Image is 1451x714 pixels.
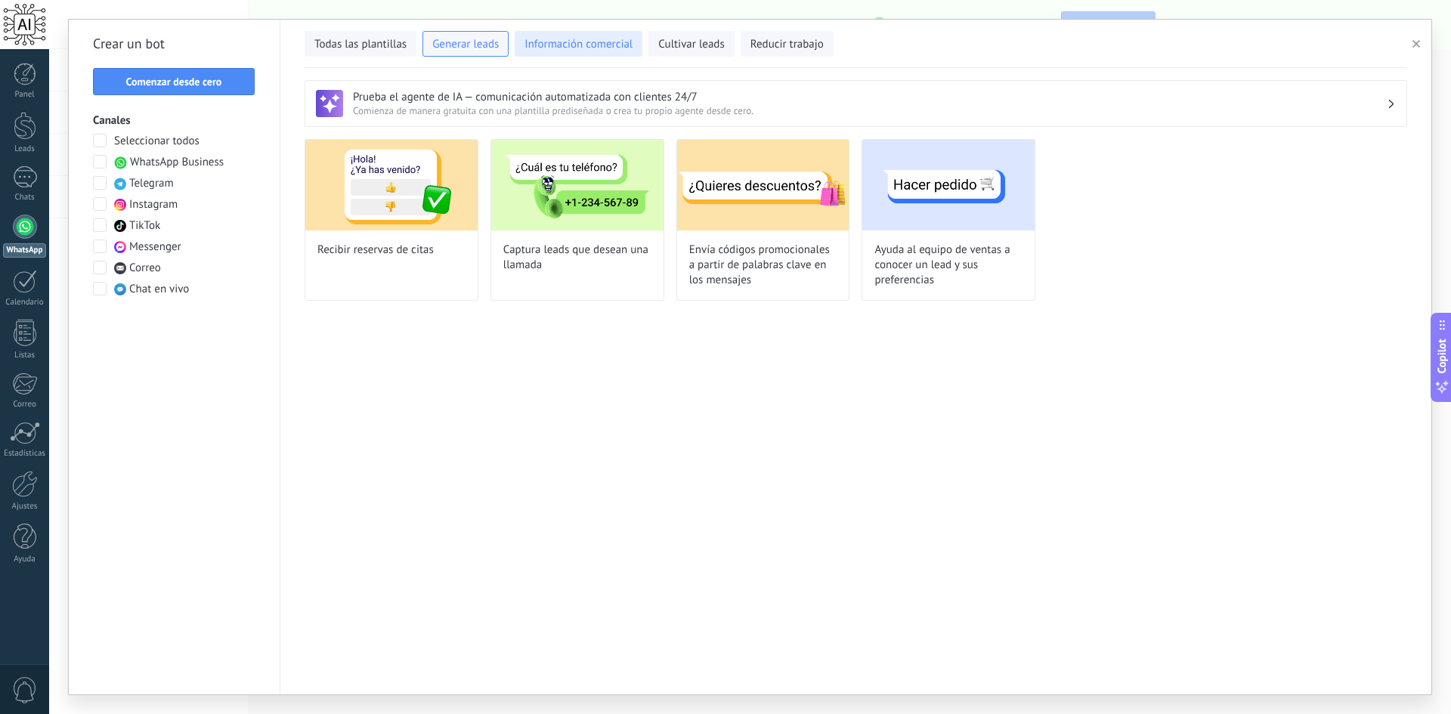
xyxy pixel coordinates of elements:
[93,68,255,95] button: Comenzar desde cero
[862,140,1035,230] img: Ayuda al equipo de ventas a conocer un lead y sus preferencias
[1434,338,1449,373] span: Copilot
[93,113,255,128] h3: Canales
[3,298,47,308] div: Calendario
[3,193,47,202] div: Chats
[3,351,47,360] div: Listas
[491,140,664,230] img: Captura leads que desean una llamada
[689,243,837,288] span: Envía códigos promocionales a partir de palabras clave en los mensajes
[353,104,1387,117] span: Comienza de manera gratuita con una plantilla prediseñada o crea tu propio agente desde cero.
[129,282,189,297] span: Chat en vivo
[503,243,651,273] span: Captura leads que desean una llamada
[3,90,47,100] div: Panel
[129,176,174,191] span: Telegram
[874,243,1023,288] span: Ayuda al equipo de ventas a conocer un lead y sus preferencias
[677,140,849,230] img: Envía códigos promocionales a partir de palabras clave en los mensajes
[130,155,224,170] span: WhatsApp Business
[648,31,734,57] button: Cultivar leads
[3,144,47,154] div: Leads
[129,240,181,255] span: Messenger
[3,502,47,512] div: Ajustes
[317,243,434,258] span: Recibir reservas de citas
[750,37,824,52] span: Reducir trabajo
[305,31,416,57] button: Todas las plantillas
[305,140,478,230] img: Recibir reservas de citas
[3,449,47,459] div: Estadísticas
[314,37,407,52] span: Todas las plantillas
[129,261,161,276] span: Correo
[3,555,47,564] div: Ayuda
[129,197,178,212] span: Instagram
[524,37,633,52] span: Información comercial
[3,243,46,258] div: WhatsApp
[515,31,642,57] button: Información comercial
[432,37,499,52] span: Generar leads
[114,134,200,149] span: Seleccionar todos
[126,76,222,87] span: Comenzar desde cero
[658,37,724,52] span: Cultivar leads
[3,400,47,410] div: Correo
[741,31,834,57] button: Reducir trabajo
[422,31,509,57] button: Generar leads
[93,32,255,56] h2: Crear un bot
[353,90,1387,104] h3: Prueba el agente de IA — comunicación automatizada con clientes 24/7
[129,218,160,233] span: TikTok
